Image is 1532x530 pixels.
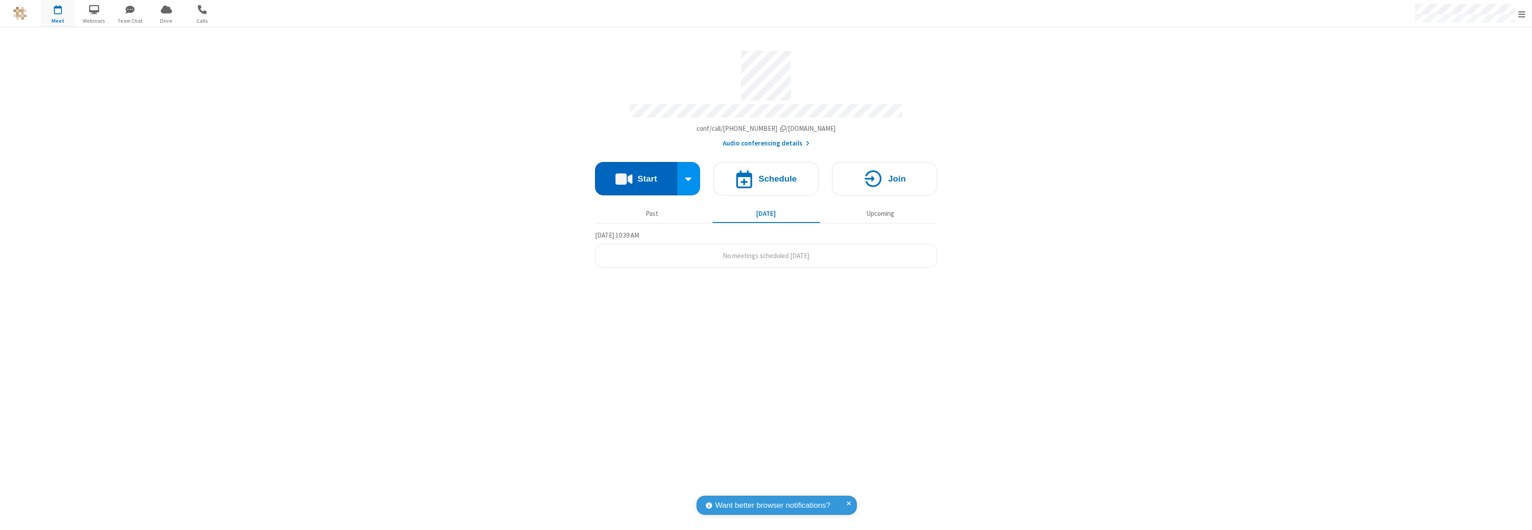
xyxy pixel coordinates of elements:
span: Team Chat [114,17,147,25]
span: Drive [150,17,183,25]
button: Join [832,162,937,195]
button: [DATE] [713,205,820,222]
img: QA Selenium DO NOT DELETE OR CHANGE [13,7,27,20]
h4: Join [888,174,906,183]
span: [DATE] 10:39 AM [595,231,639,239]
button: Audio conferencing details [723,138,810,149]
section: Today's Meetings [595,230,937,268]
button: Upcoming [827,205,934,222]
button: Schedule [713,162,819,195]
button: Start [595,162,677,195]
span: Want better browser notifications? [715,500,830,511]
section: Account details [595,44,937,149]
span: No meetings scheduled [DATE] [723,251,809,260]
span: Webinars [77,17,111,25]
button: Past [599,205,706,222]
button: Copy my meeting room linkCopy my meeting room link [697,124,836,134]
span: Copy my meeting room link [697,124,836,133]
span: Calls [186,17,219,25]
h4: Schedule [758,174,797,183]
div: Start conference options [677,162,701,195]
span: Meet [41,17,75,25]
h4: Start [637,174,657,183]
